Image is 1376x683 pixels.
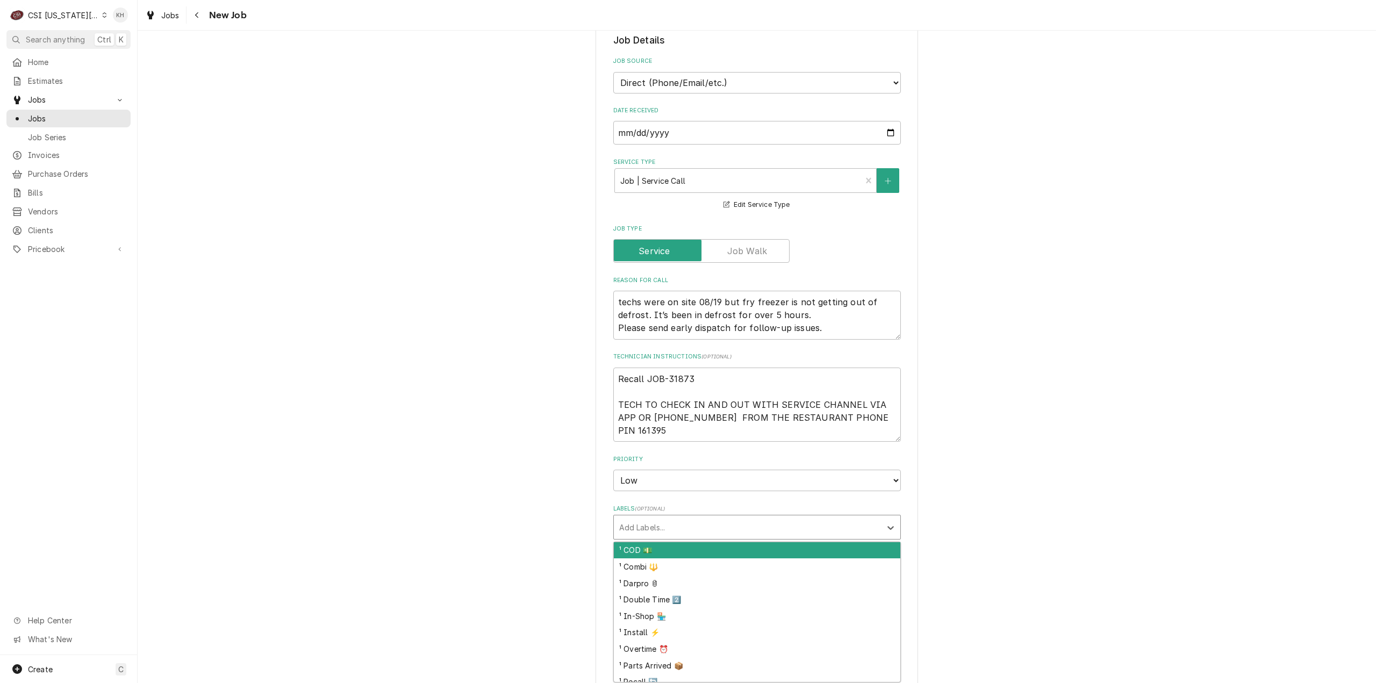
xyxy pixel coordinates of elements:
[6,165,131,183] a: Purchase Orders
[613,106,901,145] div: Date Received
[97,34,111,45] span: Ctrl
[6,221,131,239] a: Clients
[613,33,901,47] legend: Job Details
[28,225,125,236] span: Clients
[614,657,900,674] div: ¹ Parts Arrived 📦
[701,354,732,360] span: ( optional )
[6,146,131,164] a: Invoices
[6,110,131,127] a: Jobs
[885,177,891,185] svg: Create New Service
[6,128,131,146] a: Job Series
[614,575,900,592] div: ¹ Darpro 🛢
[613,106,901,115] label: Date Received
[189,6,206,24] button: Navigate back
[613,225,901,233] label: Job Type
[10,8,25,23] div: C
[28,149,125,161] span: Invoices
[28,113,125,124] span: Jobs
[28,132,125,143] span: Job Series
[28,10,99,21] div: CSI [US_STATE][GEOGRAPHIC_DATA]
[613,505,901,513] label: Labels
[613,57,901,66] label: Job Source
[6,240,131,258] a: Go to Pricebook
[6,30,131,49] button: Search anythingCtrlK
[26,34,85,45] span: Search anything
[113,8,128,23] div: KH
[614,591,900,608] div: ¹ Double Time 2️⃣
[613,225,901,263] div: Job Type
[877,168,899,193] button: Create New Service
[6,612,131,629] a: Go to Help Center
[28,187,125,198] span: Bills
[613,121,901,145] input: yyyy-mm-dd
[6,72,131,90] a: Estimates
[613,455,901,491] div: Priority
[614,558,900,575] div: ¹ Combi 🔱
[28,243,109,255] span: Pricebook
[635,506,665,512] span: ( optional )
[161,10,180,21] span: Jobs
[613,353,901,361] label: Technician Instructions
[28,615,124,626] span: Help Center
[613,505,901,540] div: Labels
[28,206,125,217] span: Vendors
[6,203,131,220] a: Vendors
[28,634,124,645] span: What's New
[614,624,900,641] div: ¹ Install ⚡️
[613,368,901,442] textarea: Recall JOB-31873 TECH TO CHECK IN AND OUT WITH SERVICE CHANNEL VIA APP OR [PHONE_NUMBER] FROM THE...
[613,158,901,167] label: Service Type
[28,665,53,674] span: Create
[113,8,128,23] div: Kelsey Hetlage's Avatar
[613,158,901,211] div: Service Type
[28,94,109,105] span: Jobs
[119,34,124,45] span: K
[613,455,901,464] label: Priority
[6,53,131,71] a: Home
[6,184,131,202] a: Bills
[206,8,247,23] span: New Job
[614,542,900,559] div: ¹ COD 💵
[614,641,900,657] div: ¹ Overtime ⏰
[722,198,791,212] button: Edit Service Type
[613,57,901,93] div: Job Source
[141,6,184,24] a: Jobs
[28,75,125,87] span: Estimates
[614,608,900,624] div: ¹ In-Shop 🏪
[6,630,131,648] a: Go to What's New
[613,276,901,340] div: Reason For Call
[6,91,131,109] a: Go to Jobs
[118,664,124,675] span: C
[28,56,125,68] span: Home
[28,168,125,179] span: Purchase Orders
[10,8,25,23] div: CSI Kansas City's Avatar
[613,276,901,285] label: Reason For Call
[613,353,901,442] div: Technician Instructions
[613,291,901,340] textarea: techs were on site 08/19 but fry freezer is not getting out of defrost. It’s been in defrost for ...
